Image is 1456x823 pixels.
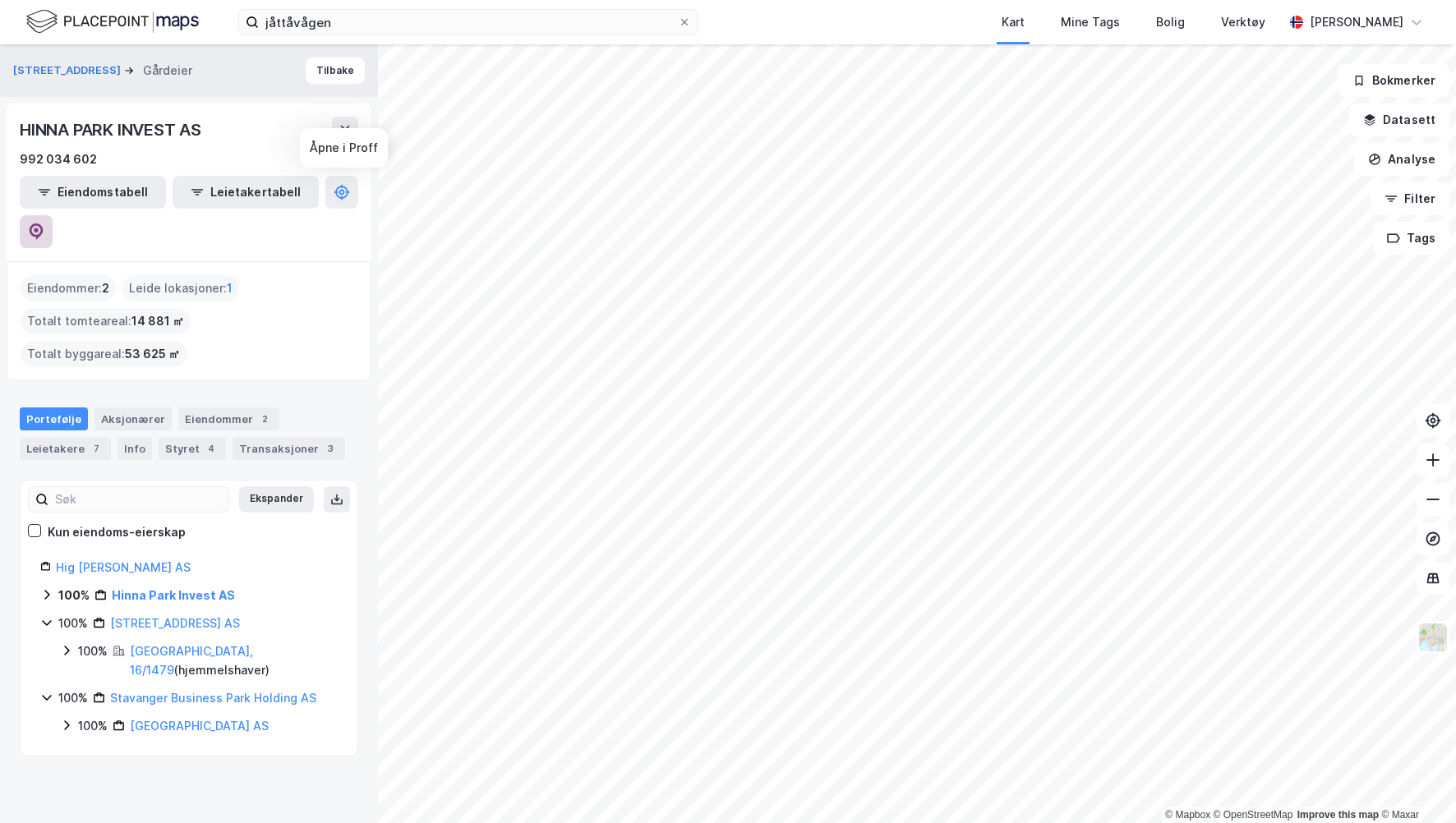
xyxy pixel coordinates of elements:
[1339,64,1449,97] button: Bokmerker
[21,341,187,367] div: Totalt byggareal :
[322,440,339,457] div: 3
[306,57,365,84] button: Tilbake
[1165,809,1210,821] a: Mapbox
[20,149,97,169] div: 992 034 602
[20,407,88,430] div: Portefølje
[78,641,108,661] div: 100%
[259,10,678,34] input: Søk på adresse, matrikkel, gårdeiere, leietakere eller personer
[117,437,152,460] div: Info
[130,719,269,733] a: [GEOGRAPHIC_DATA] AS
[143,61,192,80] div: Gårdeier
[159,437,226,460] div: Styret
[125,344,180,364] span: 53 625 ㎡
[1002,12,1025,32] div: Kart
[48,522,186,542] div: Kun eiendoms-eierskap
[227,278,233,298] span: 1
[203,440,219,457] div: 4
[256,411,273,427] div: 2
[110,691,316,705] a: Stavanger Business Park Holding AS
[94,407,172,430] div: Aksjonærer
[1371,182,1449,215] button: Filter
[20,176,166,209] button: Eiendomstabell
[48,487,228,512] input: Søk
[102,278,109,298] span: 2
[13,62,124,79] button: [STREET_ADDRESS]
[1373,222,1449,255] button: Tags
[21,308,191,334] div: Totalt tomteareal :
[1221,12,1265,32] div: Verktøy
[130,644,253,678] a: [GEOGRAPHIC_DATA], 16/1479
[1374,744,1456,823] iframe: Chat Widget
[21,275,116,301] div: Eiendommer :
[1297,809,1379,821] a: Improve this map
[239,486,314,513] button: Ekspander
[110,616,240,630] a: [STREET_ADDRESS] AS
[88,440,104,457] div: 7
[1214,809,1293,821] a: OpenStreetMap
[131,311,184,331] span: 14 881 ㎡
[130,641,338,681] div: ( hjemmelshaver )
[1310,12,1403,32] div: [PERSON_NAME]
[78,716,108,736] div: 100%
[20,117,205,143] div: HINNA PARK INVEST AS
[233,437,345,460] div: Transaksjoner
[58,614,88,633] div: 100%
[26,7,199,36] img: logo.f888ab2527a4732fd821a326f86c7f29.svg
[122,275,239,301] div: Leide lokasjoner :
[178,407,279,430] div: Eiendommer
[1061,12,1120,32] div: Mine Tags
[1349,103,1449,136] button: Datasett
[1156,12,1185,32] div: Bolig
[56,560,191,574] a: Hig [PERSON_NAME] AS
[58,586,90,605] div: 100%
[1354,143,1449,176] button: Analyse
[58,688,88,708] div: 100%
[20,437,111,460] div: Leietakere
[1374,744,1456,823] div: Kontrollprogram for chat
[112,588,235,602] a: Hinna Park Invest AS
[173,176,319,209] button: Leietakertabell
[1417,622,1449,653] img: Z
